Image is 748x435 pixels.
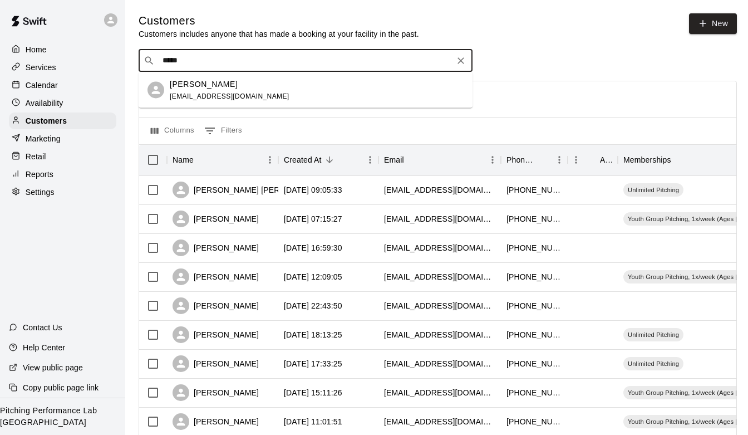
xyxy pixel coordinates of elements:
[506,144,535,175] div: Phone Number
[173,297,259,314] div: [PERSON_NAME]
[9,184,116,201] a: Settings
[170,78,238,90] p: [PERSON_NAME]
[384,184,495,195] div: jacksonbb2@icloud.com
[584,152,600,168] button: Sort
[384,271,495,282] div: suzielee0914@gmail.com
[384,300,495,311] div: dscott406@yahoo.com
[384,329,495,340] div: nwaters01@icloud.com
[378,144,501,175] div: Email
[506,358,562,369] div: +13179033902
[26,62,56,73] p: Services
[26,97,63,109] p: Availability
[173,182,326,198] div: [PERSON_NAME] [PERSON_NAME]
[506,416,562,427] div: +15025105206
[568,151,584,168] button: Menu
[551,151,568,168] button: Menu
[139,28,419,40] p: Customers includes anyone that has made a booking at your facility in the past.
[9,166,116,183] a: Reports
[201,122,245,140] button: Show filters
[9,113,116,129] a: Customers
[26,44,47,55] p: Home
[506,242,562,253] div: +18122676796
[170,92,289,100] span: [EMAIL_ADDRESS][DOMAIN_NAME]
[139,13,419,28] h5: Customers
[384,416,495,427] div: brittfletcher@hotmail.com
[9,130,116,147] div: Marketing
[173,355,259,372] div: [PERSON_NAME]
[23,382,99,393] p: Copy public page link
[26,133,61,144] p: Marketing
[623,185,683,194] span: Unlimited Pitching
[284,387,342,398] div: 2025-08-10 15:11:26
[173,240,259,256] div: [PERSON_NAME]
[23,362,83,373] p: View public page
[623,144,671,175] div: Memberships
[501,144,568,175] div: Phone Number
[535,152,551,168] button: Sort
[173,211,259,227] div: [PERSON_NAME]
[322,152,337,168] button: Sort
[453,53,469,69] button: Clear
[284,300,342,311] div: 2025-08-12 22:43:50
[689,13,737,34] a: New
[623,359,683,368] span: Unlimited Pitching
[484,151,501,168] button: Menu
[284,271,342,282] div: 2025-08-14 12:09:05
[506,184,562,195] div: +15022963140
[173,326,259,343] div: [PERSON_NAME]
[148,122,197,140] button: Select columns
[26,80,58,91] p: Calendar
[623,328,683,341] div: Unlimited Pitching
[506,271,562,282] div: +15025231875
[147,82,164,99] div: Kylor Vest
[506,387,562,398] div: +15026814388
[284,242,342,253] div: 2025-08-14 16:59:30
[623,183,683,197] div: Unlimited Pitching
[9,59,116,76] a: Services
[173,384,259,401] div: [PERSON_NAME]
[362,151,378,168] button: Menu
[284,213,342,224] div: 2025-08-15 07:15:27
[284,184,342,195] div: 2025-08-15 09:05:33
[139,50,473,72] div: Search customers by name or email
[26,169,53,180] p: Reports
[284,329,342,340] div: 2025-08-11 18:13:25
[23,342,65,353] p: Help Center
[384,213,495,224] div: 20kevwhite@gmail.com
[9,148,116,165] a: Retail
[9,95,116,111] a: Availability
[506,213,562,224] div: +15027511577
[623,357,683,370] div: Unlimited Pitching
[167,144,278,175] div: Name
[568,144,618,175] div: Age
[23,322,62,333] p: Contact Us
[284,358,342,369] div: 2025-08-11 17:33:25
[384,387,495,398] div: leedowning33@gmail.com
[404,152,420,168] button: Sort
[506,300,562,311] div: +18127862112
[284,416,342,427] div: 2025-08-09 11:01:51
[506,329,562,340] div: +15025659207
[173,144,194,175] div: Name
[26,115,67,126] p: Customers
[384,144,404,175] div: Email
[623,330,683,339] span: Unlimited Pitching
[26,187,55,198] p: Settings
[262,151,278,168] button: Menu
[173,268,259,285] div: [PERSON_NAME]
[26,151,46,162] p: Retail
[9,41,116,58] a: Home
[9,77,116,94] a: Calendar
[284,144,322,175] div: Created At
[384,358,495,369] div: bethrn42@gmail.com
[173,413,259,430] div: [PERSON_NAME]
[194,152,209,168] button: Sort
